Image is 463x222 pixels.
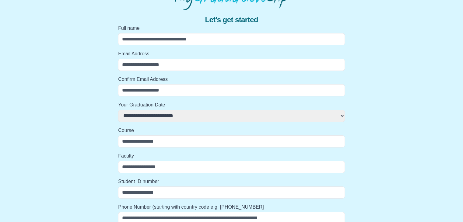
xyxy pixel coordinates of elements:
[118,203,345,211] label: Phone Number (starting with country code e.g. [PHONE_NUMBER]
[205,15,258,25] span: Let's get started
[118,178,345,185] label: Student ID number
[118,101,345,109] label: Your Graduation Date
[118,76,345,83] label: Confirm Email Address
[118,127,345,134] label: Course
[118,25,345,32] label: Full name
[118,50,345,57] label: Email Address
[118,152,345,160] label: Faculty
